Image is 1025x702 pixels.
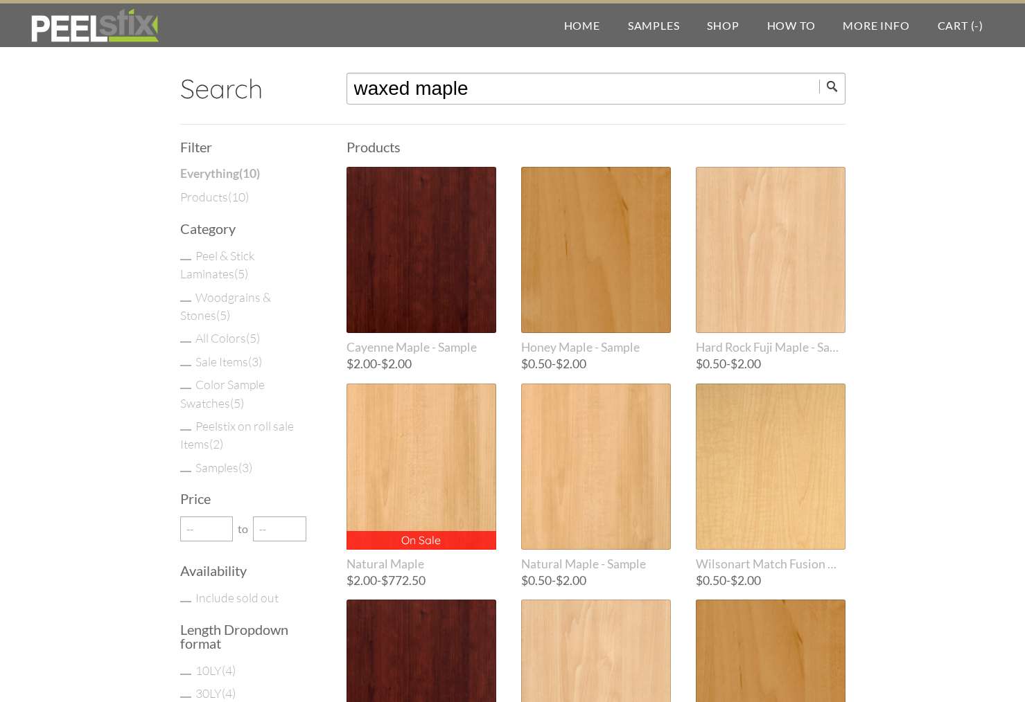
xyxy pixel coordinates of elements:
[209,436,223,451] span: ( )
[347,140,846,154] h3: Products
[696,557,846,571] span: Wilsonart Match Fusion Maple - Sample
[696,358,846,370] span: -
[693,3,753,47] a: Shop
[347,573,377,588] span: $2.00
[180,289,271,323] a: Woodgrains & Stones
[180,601,191,602] input: Include sold out
[234,395,240,411] span: 5
[521,357,552,371] span: $0.50
[28,8,161,43] img: REFACE SUPPLIES
[347,340,496,354] span: Cayenne Maple - Sample
[231,189,245,204] span: 10
[239,166,260,181] span: ( )
[347,575,496,587] span: -
[829,3,923,47] a: More Info
[195,685,236,701] a: 30LY
[521,573,552,588] span: $0.50
[180,341,191,343] input: All Colors(5)
[381,573,426,588] span: $772.50
[180,492,313,505] h3: Price
[222,663,236,678] span: ( )
[974,19,979,32] span: -
[696,384,846,571] a: Wilsonart Match Fusion Maple - Sample
[243,166,256,181] span: 10
[180,377,265,410] a: Color Sample Swatches
[242,460,249,475] span: 3
[556,573,586,588] span: $2.00
[753,3,830,47] a: How To
[521,557,671,571] span: Natural Maple - Sample
[238,266,245,281] span: 5
[180,696,191,698] input: 30LY(4)
[347,531,496,549] p: On Sale
[225,663,232,678] span: 4
[819,80,846,93] input: Submit
[253,516,306,541] input: --
[180,300,191,302] input: Woodgrains & Stones(5)
[180,564,313,577] h3: Availability
[180,365,191,366] input: Sale Items(3)
[180,165,260,183] a: Everything(10)
[696,340,846,354] span: Hard Rock Fuji Maple - Sample
[195,354,262,369] a: Sale Items
[730,357,761,371] span: $2.00
[180,388,191,389] input: Color Sample Swatches(5)
[730,573,761,588] span: $2.00
[696,357,726,371] span: $0.50
[696,167,846,354] a: Hard Rock Fuji Maple - Sample
[347,384,496,571] a: On Sale Natural Maple
[195,330,260,345] a: All Colors
[180,429,191,431] input: Peelstix on roll sale Items(2)
[521,358,671,370] span: -
[696,573,726,588] span: $0.50
[228,189,249,204] span: ( )
[180,140,313,154] h3: Filter
[195,590,279,605] a: Include sold out
[220,307,227,323] span: 5
[249,330,256,345] span: 5
[238,460,252,475] span: ( )
[180,418,294,451] a: Peelstix on roll sale Items
[521,167,671,354] a: Honey Maple - Sample
[180,222,313,235] h3: Category
[347,358,496,370] span: -
[381,357,412,371] span: $2.00
[233,523,253,534] span: to
[180,73,313,105] h2: Search
[614,3,694,47] a: Samples
[180,248,255,281] a: Peel & Stick Laminates
[180,622,313,650] h3: Length Dropdown format
[248,354,262,369] span: ( )
[230,395,244,411] span: ( )
[246,330,260,345] span: ( )
[180,471,191,472] input: Samples(3)
[213,436,220,451] span: 2
[521,384,671,571] a: Natural Maple - Sample
[180,188,249,206] a: Products(10)
[556,357,586,371] span: $2.00
[216,307,230,323] span: ( )
[521,575,671,587] span: -
[180,674,191,675] input: 10LY(4)
[180,259,191,260] input: Peel & Stick Laminates(5)
[521,340,671,354] span: Honey Maple - Sample
[195,663,236,678] a: 10LY
[252,354,259,369] span: 3
[347,557,496,571] span: Natural Maple
[195,460,252,475] a: Samples
[550,3,614,47] a: Home
[347,167,496,354] a: Cayenne Maple - Sample
[924,3,997,47] a: Cart (-)
[180,516,234,541] input: --
[696,575,846,587] span: -
[225,685,232,701] span: 4
[222,685,236,701] span: ( )
[347,357,377,371] span: $2.00
[234,266,248,281] span: ( )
